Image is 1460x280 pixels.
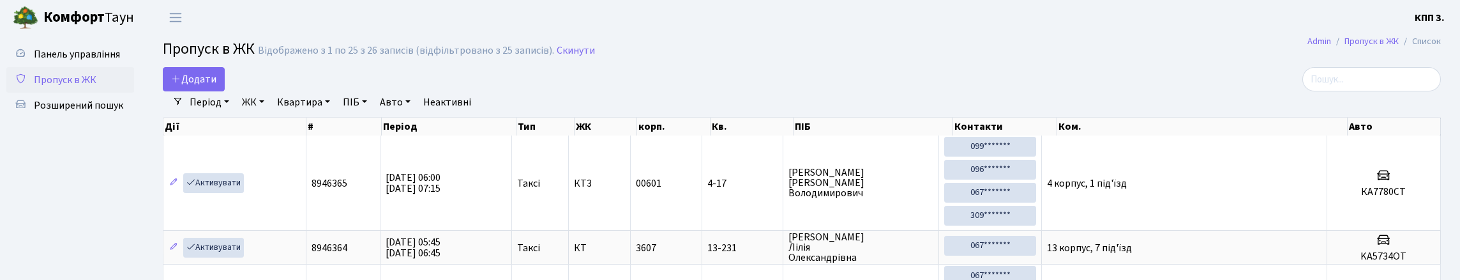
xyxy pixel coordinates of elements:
[557,45,595,57] a: Скинути
[382,118,516,136] th: Період
[418,91,476,113] a: Неактивні
[1047,176,1127,191] span: 4 корпус, 1 під'їзд
[34,98,123,113] span: Розширений пошук
[574,243,624,253] span: КТ
[794,118,953,136] th: ПІБ
[707,178,778,189] span: 4-17
[1344,35,1399,48] a: Пропуск в ЖК
[171,72,216,86] span: Додати
[386,171,440,196] span: [DATE] 06:00 [DATE] 07:15
[375,91,416,113] a: Авто
[160,7,192,28] button: Переключити навігацію
[1047,241,1132,255] span: 13 корпус, 7 під'їзд
[183,173,244,193] a: Активувати
[1302,67,1441,91] input: Пошук...
[43,7,134,29] span: Таун
[6,67,134,93] a: Пропуск в ЖК
[34,47,120,61] span: Панель управління
[636,176,661,191] span: 00601
[306,118,382,136] th: #
[6,93,134,118] a: Розширений пошук
[707,243,778,253] span: 13-231
[1057,118,1348,136] th: Ком.
[517,243,540,253] span: Таксі
[43,7,105,27] b: Комфорт
[1288,28,1460,55] nav: breadcrumb
[183,238,244,258] a: Активувати
[6,42,134,67] a: Панель управління
[13,5,38,31] img: logo.png
[788,232,933,263] span: [PERSON_NAME] Лілія Олександрівна
[953,118,1058,136] th: Контакти
[1348,118,1441,136] th: Авто
[338,91,372,113] a: ПІБ
[517,178,540,189] span: Таксі
[237,91,269,113] a: ЖК
[575,118,637,136] th: ЖК
[312,241,347,255] span: 8946364
[1399,35,1441,49] li: Список
[1307,35,1331,48] a: Admin
[258,45,554,57] div: Відображено з 1 по 25 з 26 записів (відфільтровано з 25 записів).
[34,73,96,87] span: Пропуск в ЖК
[636,241,656,255] span: 3607
[163,38,255,60] span: Пропуск в ЖК
[163,118,306,136] th: Дії
[516,118,575,136] th: Тип
[637,118,710,136] th: корп.
[312,176,347,191] span: 8946365
[788,167,933,198] span: [PERSON_NAME] [PERSON_NAME] Володимирович
[163,67,225,91] a: Додати
[1332,251,1435,263] h5: KA5734OT
[574,178,624,189] span: КТ3
[1415,10,1445,26] a: КПП 3.
[386,235,440,260] span: [DATE] 05:45 [DATE] 06:45
[1415,11,1445,25] b: КПП 3.
[184,91,234,113] a: Період
[711,118,794,136] th: Кв.
[1332,186,1435,198] h5: КА7780СТ
[272,91,335,113] a: Квартира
